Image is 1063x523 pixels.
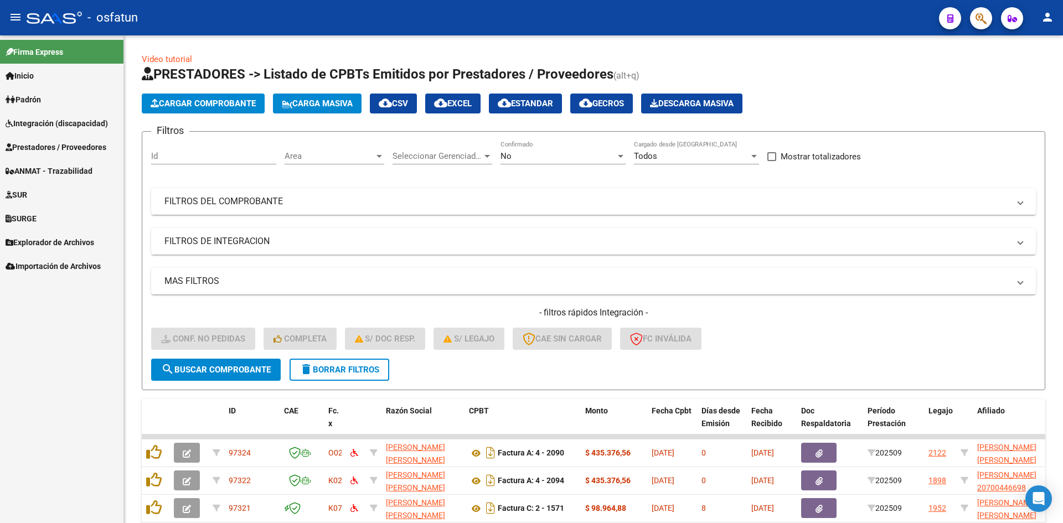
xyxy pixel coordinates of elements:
datatable-header-cell: Fc. x [324,399,346,448]
button: Borrar Filtros [290,359,389,381]
datatable-header-cell: Razón Social [381,399,465,448]
div: Open Intercom Messenger [1025,485,1052,512]
span: No [500,151,512,161]
span: CAE SIN CARGAR [523,334,602,344]
datatable-header-cell: Legajo [924,399,956,448]
span: ID [229,406,236,415]
span: Prestadores / Proveedores [6,141,106,153]
span: Descarga Masiva [650,99,734,108]
span: Mostrar totalizadores [781,150,861,163]
span: 202509 [868,504,902,512]
span: Explorador de Archivos [6,236,94,248]
span: Integración (discapacidad) [6,117,108,130]
span: K07 [328,504,342,512]
span: Inicio [6,70,34,82]
mat-icon: cloud_download [498,96,511,110]
span: Período Prestación [868,406,906,428]
datatable-header-cell: Monto [581,399,647,448]
span: K02 [328,476,342,485]
mat-icon: cloud_download [579,96,592,110]
datatable-header-cell: Afiliado [973,399,1061,448]
datatable-header-cell: Doc Respaldatoria [797,399,863,448]
datatable-header-cell: CPBT [465,399,581,448]
datatable-header-cell: ID [224,399,280,448]
i: Descargar documento [483,472,498,489]
span: [DATE] [652,448,674,457]
span: EXCEL [434,99,472,108]
datatable-header-cell: Fecha Cpbt [647,399,697,448]
span: 97324 [229,448,251,457]
a: Video tutorial [142,54,192,64]
span: Seleccionar Gerenciador [393,151,482,161]
datatable-header-cell: Período Prestación [863,399,924,448]
span: Carga Masiva [282,99,353,108]
span: [PERSON_NAME] [PERSON_NAME] [386,498,445,520]
span: Area [285,151,374,161]
button: Gecros [570,94,633,113]
h4: - filtros rápidos Integración - [151,307,1036,319]
mat-icon: search [161,363,174,376]
span: 0 [701,476,706,485]
h3: Filtros [151,123,189,138]
span: SUR [6,189,27,201]
span: 0 [701,448,706,457]
div: 1898 [928,474,946,487]
i: Descargar documento [483,444,498,462]
div: 2122 [928,447,946,459]
button: Cargar Comprobante [142,94,265,113]
span: Gecros [579,99,624,108]
app-download-masive: Descarga masiva de comprobantes (adjuntos) [641,94,742,113]
datatable-header-cell: Fecha Recibido [747,399,797,448]
i: Descargar documento [483,499,498,517]
datatable-header-cell: CAE [280,399,324,448]
button: Estandar [489,94,562,113]
strong: Factura A: 4 - 2090 [498,449,564,458]
span: [DATE] [652,476,674,485]
span: Fecha Recibido [751,406,782,428]
span: ANMAT - Trazabilidad [6,165,92,177]
span: 8 [701,504,706,512]
span: [DATE] [751,448,774,457]
mat-expansion-panel-header: MAS FILTROS [151,268,1036,294]
mat-panel-title: FILTROS DE INTEGRACION [164,235,1009,247]
span: 202509 [868,476,902,485]
button: EXCEL [425,94,481,113]
span: - osfatun [87,6,138,30]
mat-panel-title: MAS FILTROS [164,275,1009,287]
span: 97322 [229,476,251,485]
span: Razón Social [386,406,432,415]
span: SURGE [6,213,37,225]
span: CSV [379,99,408,108]
span: CAE [284,406,298,415]
button: CSV [370,94,417,113]
mat-icon: person [1041,11,1054,24]
button: Completa [264,328,337,350]
span: S/ Doc Resp. [355,334,416,344]
mat-expansion-panel-header: FILTROS DEL COMPROBANTE [151,188,1036,215]
button: CAE SIN CARGAR [513,328,612,350]
span: Importación de Archivos [6,260,101,272]
span: CPBT [469,406,489,415]
span: [PERSON_NAME] [PERSON_NAME] 27585034075 [977,443,1036,477]
strong: $ 98.964,88 [585,504,626,512]
span: [PERSON_NAME] [PERSON_NAME] [386,443,445,464]
span: Todos [634,151,657,161]
span: [DATE] [751,504,774,512]
mat-icon: cloud_download [379,96,392,110]
strong: $ 435.376,56 [585,476,631,485]
span: (alt+q) [613,70,639,81]
button: S/ Doc Resp. [345,328,426,350]
span: Firma Express [6,46,63,58]
span: O02 [328,448,343,457]
div: 27184659234 [386,441,460,464]
button: FC Inválida [620,328,701,350]
mat-expansion-panel-header: FILTROS DE INTEGRACION [151,228,1036,255]
strong: Factura A: 4 - 2094 [498,477,564,485]
span: 202509 [868,448,902,457]
button: Conf. no pedidas [151,328,255,350]
strong: $ 435.376,56 [585,448,631,457]
button: Carga Masiva [273,94,362,113]
div: 23342268064 [386,496,460,520]
span: Estandar [498,99,553,108]
datatable-header-cell: Días desde Emisión [697,399,747,448]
